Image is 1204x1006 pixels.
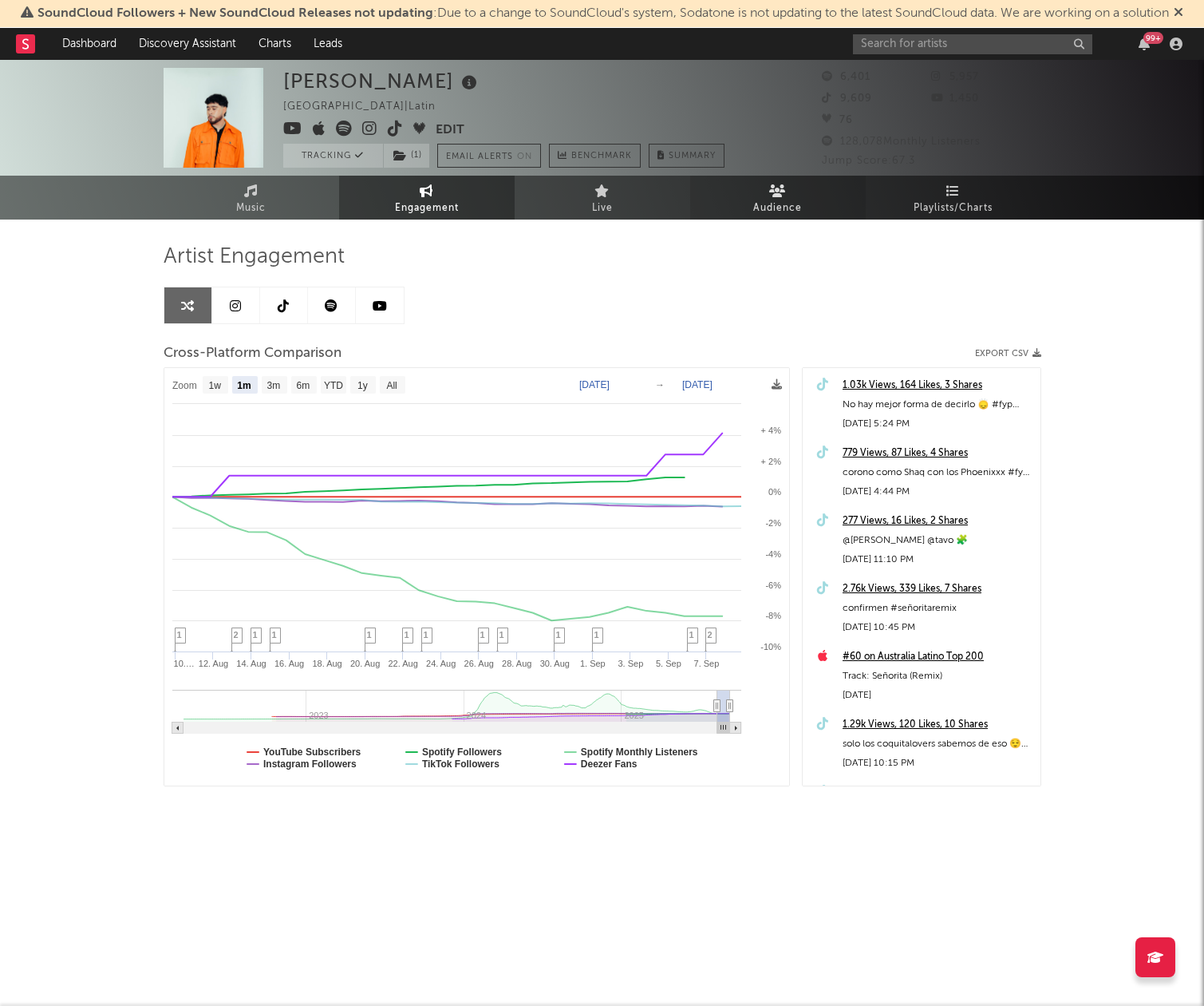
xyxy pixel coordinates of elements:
[38,7,1169,20] span: : Due to a change to SoundCloud's system, Sodatone is not updating to the latest SoundCloud data....
[386,380,397,391] text: All
[765,580,781,590] text: -6%
[866,176,1041,220] a: Playlists/Charts
[768,487,781,497] text: 0%
[38,7,433,20] span: SoundCloud Followers + New SoundCloud Releases not updating
[164,344,341,363] span: Cross-Platform Comparison
[172,380,197,391] text: Zoom
[655,379,665,390] text: →
[515,176,690,220] a: Live
[843,444,1032,463] a: 779 Views, 87 Likes, 4 Shares
[234,630,239,640] span: 2
[822,156,915,166] span: Jump Score: 67.3
[760,426,781,435] text: + 4%
[843,414,1032,434] div: [DATE] 5:24 PM
[975,349,1041,358] button: Export CSV
[539,659,569,668] text: 30. Aug
[669,152,716,160] span: Summary
[237,380,251,391] text: 1m
[693,659,719,668] text: 7. Sep
[263,747,361,758] text: YouTube Subscribers
[843,715,1032,735] a: 1.29k Views, 120 Likes, 10 Shares
[579,659,605,668] text: 1. Sep
[682,379,713,390] text: [DATE]
[690,176,866,220] a: Audience
[765,611,781,620] text: -8%
[51,28,128,60] a: Dashboard
[274,659,303,668] text: 16. Aug
[549,144,641,168] a: Benchmark
[464,659,493,668] text: 26. Aug
[843,783,1032,802] a: 1.14k Views, 145 Likes, 4 Shares
[421,758,499,770] text: TikTok Followers
[649,144,724,168] button: Summary
[128,28,247,60] a: Discovery Assistant
[822,93,872,104] span: 9,609
[367,630,372,640] span: 1
[405,630,409,640] span: 1
[1143,32,1163,44] div: 99 +
[843,463,1032,482] div: corono como Shaq con los Phoenixxx #fyp @tavo
[655,659,681,668] text: 5. Sep
[502,659,531,668] text: 28. Aug
[283,68,481,94] div: [PERSON_NAME]
[1139,38,1150,50] button: 99+
[556,630,561,640] span: 1
[843,754,1032,773] div: [DATE] 10:15 PM
[208,380,221,391] text: 1w
[843,599,1032,618] div: confirmen #señoritaremix
[499,630,504,640] span: 1
[272,630,277,640] span: 1
[283,144,383,168] button: Tracking
[843,512,1032,531] a: 277 Views, 16 Likes, 2 Shares
[689,630,694,640] span: 1
[480,630,485,640] span: 1
[843,648,1032,667] a: #60 on Australia Latino Top 200
[357,380,368,391] text: 1y
[579,379,610,390] text: [DATE]
[708,630,713,640] span: 2
[384,144,429,168] button: (1)
[426,659,456,668] text: 24. Aug
[843,686,1032,705] div: [DATE]
[571,147,632,166] span: Benchmark
[253,630,258,640] span: 1
[395,199,459,218] span: Engagement
[164,176,339,220] a: Music
[198,659,227,668] text: 12. Aug
[843,531,1032,550] div: @[PERSON_NAME] @tavo 🧩
[594,630,599,640] span: 1
[302,28,353,60] a: Leads
[424,630,428,640] span: 1
[822,72,870,82] span: 6,401
[822,137,981,147] span: 128,078 Monthly Listeners
[931,72,979,82] span: 5,957
[914,199,993,218] span: Playlists/Charts
[822,115,853,125] span: 76
[323,380,342,391] text: YTD
[843,735,1032,754] div: solo los coquitalovers sabemos de eso 😌 #fyp
[753,199,802,218] span: Audience
[580,758,637,770] text: Deezer Fans
[421,747,501,758] text: Spotify Followers
[843,580,1032,599] a: 2.76k Views, 339 Likes, 7 Shares
[592,199,613,218] span: Live
[388,659,417,668] text: 22. Aug
[177,630,182,640] span: 1
[843,376,1032,395] a: 1.03k Views, 164 Likes, 3 Shares
[843,395,1032,414] div: No hay mejor forma de decirlo 🙂‍↕️ #fyp #whitelist
[312,659,341,668] text: 18. Aug
[437,144,541,168] button: Email AlertsOn
[760,642,781,652] text: -10%
[283,97,454,117] div: [GEOGRAPHIC_DATA] | Latin
[436,121,464,141] button: Edit
[760,457,781,466] text: + 2%
[843,482,1032,501] div: [DATE] 4:44 PM
[618,659,643,668] text: 3. Sep
[236,659,266,668] text: 14. Aug
[349,659,379,668] text: 20. Aug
